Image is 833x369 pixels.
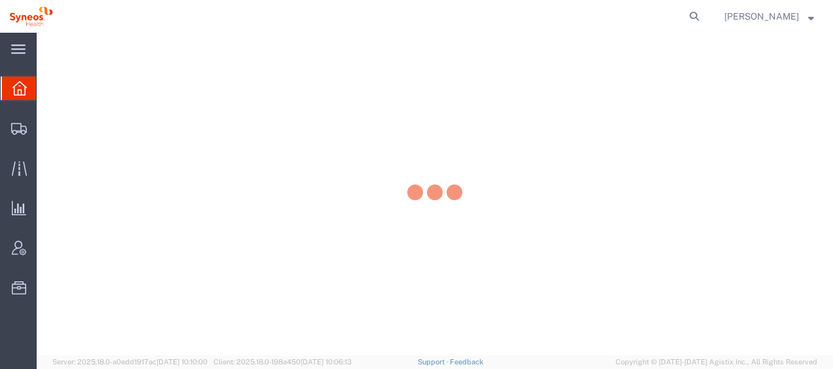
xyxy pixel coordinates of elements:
[616,357,817,368] span: Copyright © [DATE]-[DATE] Agistix Inc., All Rights Reserved
[450,358,483,366] a: Feedback
[52,358,208,366] span: Server: 2025.18.0-a0edd1917ac
[157,358,208,366] span: [DATE] 10:10:00
[213,358,352,366] span: Client: 2025.18.0-198a450
[724,9,815,24] button: [PERSON_NAME]
[418,358,451,366] a: Support
[301,358,352,366] span: [DATE] 10:06:13
[724,9,799,24] span: Igor Lopez Campayo
[9,7,53,26] img: logo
